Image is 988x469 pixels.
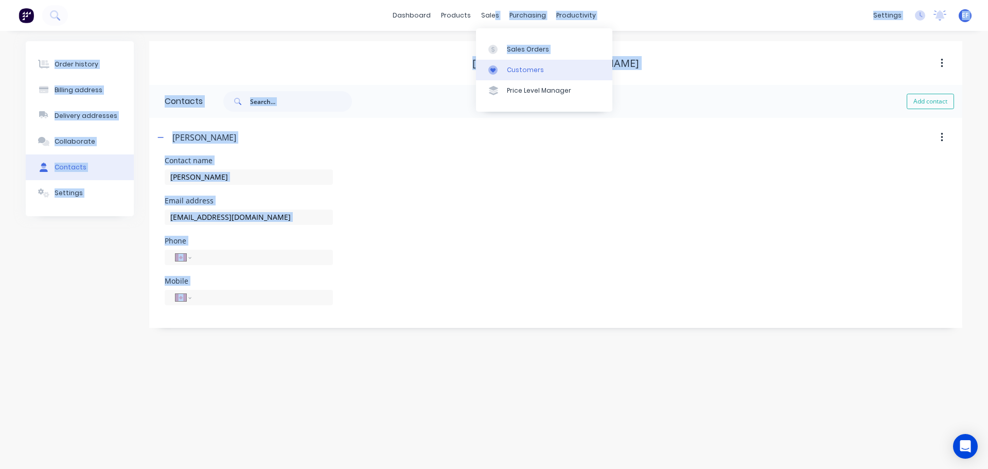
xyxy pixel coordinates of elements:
[26,154,134,180] button: Contacts
[953,434,978,459] div: Open Intercom Messenger
[868,8,907,23] div: settings
[387,8,436,23] a: dashboard
[55,111,117,120] div: Delivery addresses
[26,180,134,206] button: Settings
[55,163,86,172] div: Contacts
[436,8,476,23] div: products
[55,188,83,198] div: Settings
[504,8,551,23] div: purchasing
[472,57,639,70] div: [PERSON_NAME], [PERSON_NAME]
[250,91,352,112] input: Search...
[476,8,504,23] div: sales
[962,11,968,20] span: EF
[55,60,98,69] div: Order history
[476,80,612,101] a: Price Level Manager
[55,137,95,146] div: Collaborate
[165,157,333,164] div: Contact name
[165,197,333,204] div: Email address
[476,60,612,80] a: Customers
[507,65,544,75] div: Customers
[507,45,549,54] div: Sales Orders
[149,85,203,118] div: Contacts
[26,103,134,129] button: Delivery addresses
[165,237,333,245] div: Phone
[507,86,571,95] div: Price Level Manager
[551,8,601,23] div: productivity
[26,51,134,77] button: Order history
[907,94,954,109] button: Add contact
[476,39,612,59] a: Sales Orders
[19,8,34,23] img: Factory
[26,129,134,154] button: Collaborate
[26,77,134,103] button: Billing address
[172,131,236,144] div: [PERSON_NAME]
[55,85,102,95] div: Billing address
[165,277,333,285] div: Mobile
